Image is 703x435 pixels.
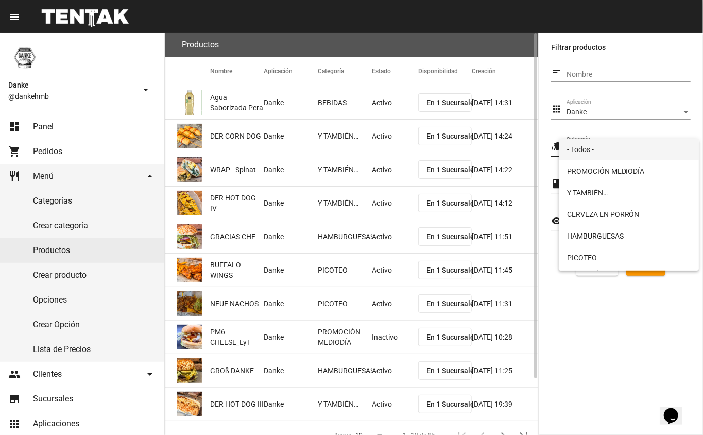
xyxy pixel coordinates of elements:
[567,247,691,269] span: PICOTEO
[567,225,691,247] span: HAMBURGUESAS
[660,394,693,425] iframe: chat widget
[567,269,691,290] span: CERVEZA EN LATA
[567,182,691,204] span: Y TAMBIÉN…
[567,160,691,182] span: PROMOCIÓN MEDIODÍA
[567,139,691,160] span: - Todos -
[567,204,691,225] span: CERVEZA EN PORRÓN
